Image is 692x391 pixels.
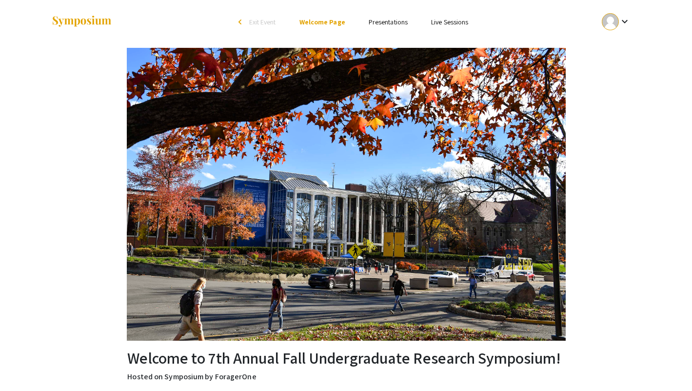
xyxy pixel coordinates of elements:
span: Exit Event [249,18,276,26]
div: arrow_back_ios [238,19,244,25]
mat-icon: Expand account dropdown [619,16,631,27]
a: Welcome Page [299,18,345,26]
iframe: Chat [7,347,41,384]
button: Expand account dropdown [592,11,641,33]
p: Hosted on Symposium by ForagerOne [127,371,564,383]
h2: Welcome to 7th Annual Fall Undergraduate Research Symposium! [127,349,564,367]
a: Live Sessions [431,18,468,26]
img: Symposium by ForagerOne [51,15,112,28]
a: Presentations [369,18,408,26]
img: 7th Annual Fall Undergraduate Research Symposium [127,48,566,341]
